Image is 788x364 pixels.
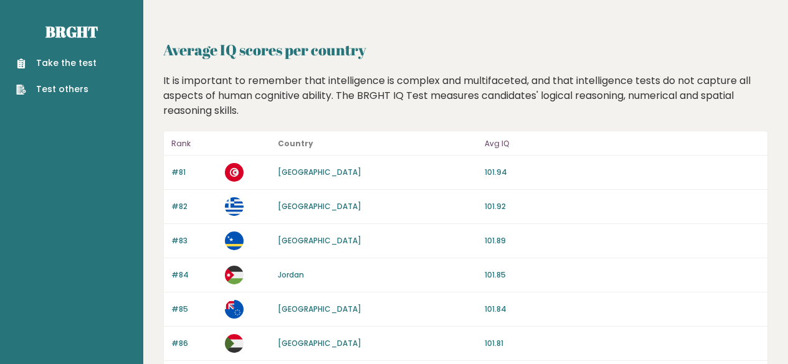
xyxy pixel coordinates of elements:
[485,338,760,349] p: 101.81
[278,138,313,149] b: Country
[278,269,304,280] a: Jordan
[485,235,760,246] p: 101.89
[171,136,217,151] p: Rank
[485,167,760,178] p: 101.94
[171,269,217,281] p: #84
[278,167,361,177] a: [GEOGRAPHIC_DATA]
[171,235,217,246] p: #83
[225,197,244,216] img: gr.svg
[45,22,98,42] a: Brght
[485,201,760,212] p: 101.92
[159,73,773,118] div: It is important to remember that intelligence is complex and multifaceted, and that intelligence ...
[16,83,97,96] a: Test others
[171,304,217,315] p: #85
[278,235,361,246] a: [GEOGRAPHIC_DATA]
[225,266,244,284] img: jo.svg
[225,300,244,319] img: ck.svg
[485,304,760,315] p: 101.84
[225,334,244,353] img: sd.svg
[278,304,361,314] a: [GEOGRAPHIC_DATA]
[225,231,244,250] img: cw.svg
[278,201,361,212] a: [GEOGRAPHIC_DATA]
[163,39,768,61] h2: Average IQ scores per country
[485,136,760,151] p: Avg IQ
[485,269,760,281] p: 101.85
[225,163,244,182] img: tn.svg
[16,57,97,70] a: Take the test
[171,338,217,349] p: #86
[278,338,361,348] a: [GEOGRAPHIC_DATA]
[171,201,217,212] p: #82
[171,167,217,178] p: #81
